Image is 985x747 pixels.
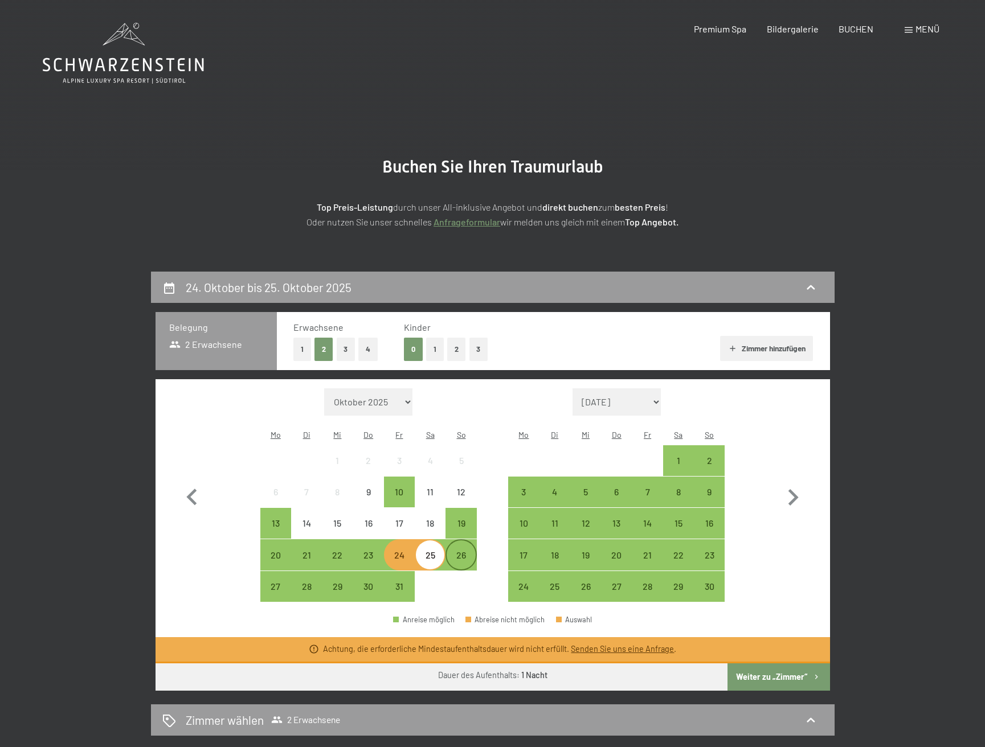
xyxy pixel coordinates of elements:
abbr: Donnerstag [612,430,622,440]
div: Anreise nicht möglich [353,477,384,507]
div: 31 [385,582,414,610]
div: Abreise nicht möglich [465,616,545,623]
div: Sun Nov 23 2025 [694,539,725,570]
div: 6 [261,487,290,516]
div: Mon Oct 20 2025 [260,539,291,570]
div: 3 [385,456,414,485]
div: 16 [354,519,383,547]
div: 29 [323,582,352,610]
span: Premium Spa [694,23,746,34]
button: 4 [358,338,378,361]
div: Mon Nov 17 2025 [508,539,539,570]
div: Tue Oct 21 2025 [291,539,322,570]
div: Anreise möglich [632,508,663,539]
div: Fri Nov 21 2025 [632,539,663,570]
div: 25 [541,582,569,610]
span: Erwachsene [293,322,344,333]
div: Anreise nicht möglich [384,445,415,476]
a: Senden Sie uns eine Anfrage [571,644,674,654]
div: Anreise möglich [353,571,384,602]
div: Sun Oct 05 2025 [446,445,476,476]
button: 0 [404,338,423,361]
span: 2 Erwachsene [169,338,243,351]
div: Auswahl [556,616,592,623]
span: Bildergalerie [767,23,819,34]
div: Sat Oct 11 2025 [415,477,446,507]
button: Vorheriger Monat [175,388,209,602]
div: Sun Oct 26 2025 [446,539,476,570]
div: 28 [633,582,661,610]
div: Anreise nicht möglich [291,477,322,507]
h2: Zimmer wählen [186,712,264,728]
div: 4 [541,487,569,516]
div: 1 [323,456,352,485]
div: Dauer des Aufenthalts: [438,670,547,681]
div: Thu Oct 16 2025 [353,508,384,539]
strong: Top Angebot. [625,216,679,227]
div: 7 [292,487,321,516]
div: Anreise möglich [508,539,539,570]
div: Sat Nov 01 2025 [663,445,694,476]
div: 26 [447,551,475,579]
div: Tue Nov 04 2025 [539,477,570,507]
div: Wed Oct 08 2025 [322,477,353,507]
div: Anreise möglich [694,571,725,602]
div: Wed Oct 22 2025 [322,539,353,570]
div: Achtung, die erforderliche Mindestaufenthaltsdauer wird nicht erfüllt. . [323,643,676,655]
div: Anreise möglich [694,477,725,507]
abbr: Mittwoch [333,430,341,440]
a: BUCHEN [839,23,873,34]
abbr: Freitag [395,430,403,440]
div: Thu Oct 09 2025 [353,477,384,507]
div: Anreise möglich [384,539,415,570]
abbr: Freitag [644,430,651,440]
div: Wed Nov 05 2025 [570,477,601,507]
div: Mon Nov 03 2025 [508,477,539,507]
div: 8 [664,487,693,516]
div: Fri Oct 31 2025 [384,571,415,602]
div: Anreise möglich [694,539,725,570]
div: Mon Oct 06 2025 [260,477,291,507]
div: Anreise möglich [570,477,601,507]
div: 16 [695,519,724,547]
div: Tue Nov 11 2025 [539,508,570,539]
div: 21 [292,551,321,579]
button: Nächster Monat [776,388,810,602]
h2: 24. Oktober bis 25. Oktober 2025 [186,280,352,294]
div: Anreise möglich [663,539,694,570]
a: Anfrageformular [434,216,500,227]
div: Anreise möglich [539,571,570,602]
div: 22 [323,551,352,579]
abbr: Sonntag [705,430,714,440]
div: 1 [664,456,693,485]
div: Anreise nicht möglich [353,445,384,476]
div: 18 [416,519,444,547]
div: Anreise möglich [291,539,322,570]
div: Sun Oct 19 2025 [446,508,476,539]
div: 13 [261,519,290,547]
div: Sun Oct 12 2025 [446,477,476,507]
div: 5 [447,456,475,485]
div: 27 [261,582,290,610]
div: Thu Nov 13 2025 [601,508,632,539]
div: Sat Nov 29 2025 [663,571,694,602]
div: Sat Nov 08 2025 [663,477,694,507]
div: 18 [541,551,569,579]
div: 12 [447,487,475,516]
button: Zimmer hinzufügen [720,336,813,361]
div: 20 [602,551,631,579]
div: Anreise möglich [694,445,725,476]
div: Anreise möglich [694,508,725,539]
div: 22 [664,551,693,579]
div: Anreise möglich [663,445,694,476]
div: Anreise möglich [570,571,601,602]
div: Anreise möglich [322,539,353,570]
button: 3 [469,338,488,361]
abbr: Montag [518,430,529,440]
div: Anreise möglich [291,571,322,602]
div: Wed Nov 19 2025 [570,539,601,570]
div: Tue Oct 07 2025 [291,477,322,507]
div: Anreise möglich [384,477,415,507]
abbr: Mittwoch [582,430,590,440]
div: Thu Nov 20 2025 [601,539,632,570]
